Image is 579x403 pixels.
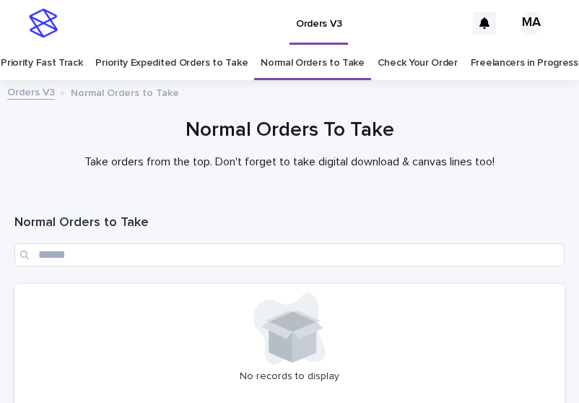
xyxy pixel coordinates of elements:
a: Freelancers in Progress [471,46,578,80]
h1: Normal Orders To Take [14,117,565,144]
p: No records to display [23,370,556,383]
a: Normal Orders to Take [261,46,365,80]
img: stacker-logo-s-only.png [29,9,58,38]
p: Normal Orders to Take [71,84,179,100]
p: Take orders from the top. Don't forget to take digital download & canvas lines too! [14,155,565,169]
a: Check Your Order [378,46,458,80]
input: Search [14,243,565,266]
h1: Normal Orders to Take [14,214,565,232]
a: Orders V3 [7,83,55,100]
div: MA [520,12,543,35]
a: Priority Fast Track [1,46,82,80]
a: Priority Expedited Orders to Take [95,46,248,80]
